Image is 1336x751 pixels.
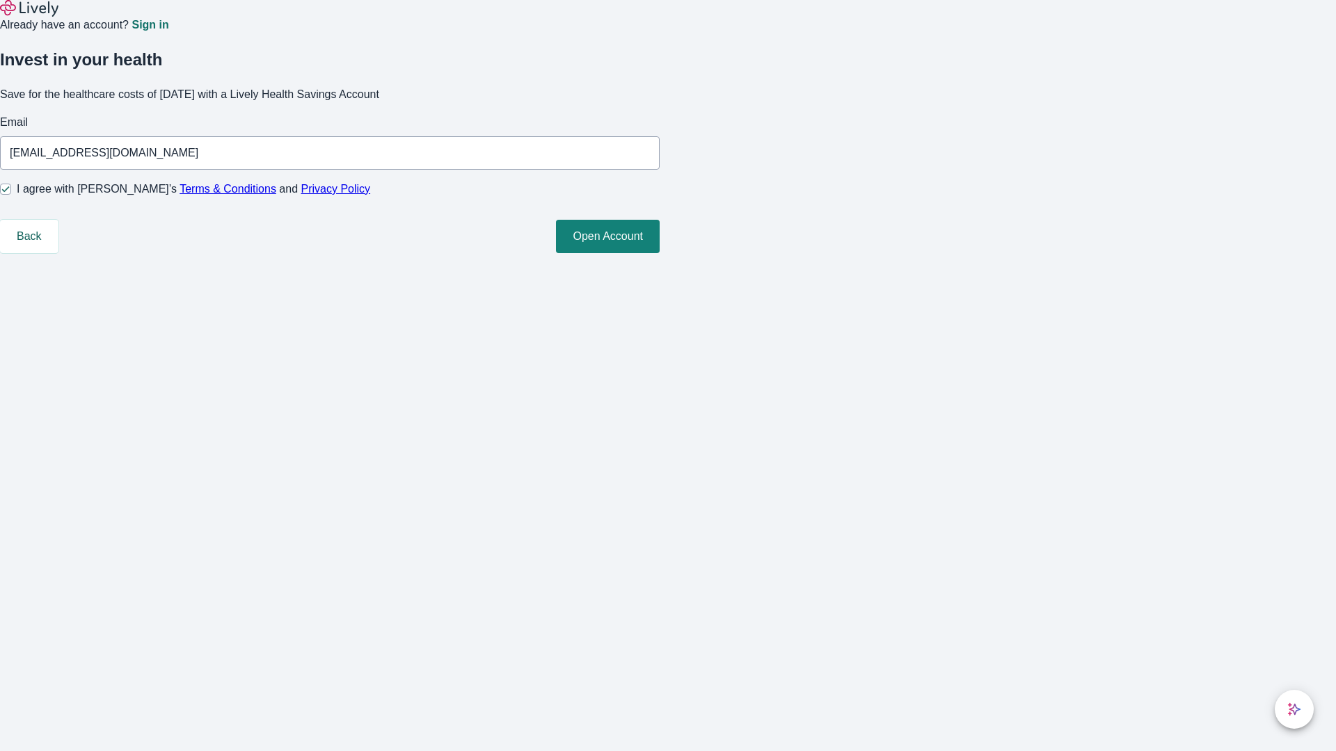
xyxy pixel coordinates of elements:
button: chat [1275,690,1314,729]
a: Sign in [132,19,168,31]
button: Open Account [556,220,660,253]
span: I agree with [PERSON_NAME]’s and [17,181,370,197]
svg: Lively AI Assistant [1287,702,1301,716]
a: Terms & Conditions [180,183,276,195]
a: Privacy Policy [301,183,371,195]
